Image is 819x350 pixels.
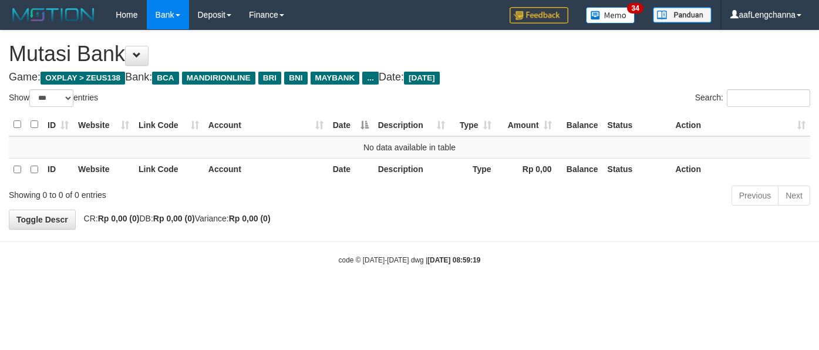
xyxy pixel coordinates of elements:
th: ID [43,158,73,181]
span: BCA [152,72,178,85]
td: No data available in table [9,136,810,159]
th: Date: activate to sort column descending [328,113,373,136]
th: Date [328,158,373,181]
span: OXPLAY > ZEUS138 [41,72,125,85]
input: Search: [727,89,810,107]
small: code © [DATE]-[DATE] dwg | [339,256,481,264]
th: Action [670,158,810,181]
th: Account: activate to sort column ascending [204,113,328,136]
a: Next [778,186,810,206]
th: Amount: activate to sort column ascending [496,113,557,136]
img: Button%20Memo.svg [586,7,635,23]
th: Description [373,158,450,181]
div: Showing 0 to 0 of 0 entries [9,184,332,201]
span: MANDIRIONLINE [182,72,255,85]
th: Balance [557,113,603,136]
span: ... [362,72,378,85]
th: Type [450,158,496,181]
span: [DATE] [404,72,440,85]
img: panduan.png [653,7,712,23]
a: Previous [732,186,778,206]
img: Feedback.jpg [510,7,568,23]
th: Account [204,158,328,181]
strong: Rp 0,00 (0) [229,214,271,223]
label: Search: [695,89,810,107]
h4: Game: Bank: Date: [9,72,810,83]
strong: [DATE] 08:59:19 [427,256,480,264]
span: CR: DB: Variance: [78,214,271,223]
th: ID: activate to sort column ascending [43,113,73,136]
span: MAYBANK [311,72,360,85]
span: BRI [258,72,281,85]
th: Link Code: activate to sort column ascending [134,113,204,136]
strong: Rp 0,00 (0) [153,214,195,223]
a: Toggle Descr [9,210,76,230]
span: 34 [627,3,643,14]
label: Show entries [9,89,98,107]
th: Action: activate to sort column ascending [670,113,810,136]
th: Rp 0,00 [496,158,557,181]
h1: Mutasi Bank [9,42,810,66]
th: Link Code [134,158,204,181]
strong: Rp 0,00 (0) [98,214,140,223]
th: Website: activate to sort column ascending [73,113,134,136]
th: Description: activate to sort column ascending [373,113,450,136]
th: Website [73,158,134,181]
img: MOTION_logo.png [9,6,98,23]
th: Balance [557,158,603,181]
th: Type: activate to sort column ascending [450,113,496,136]
span: BNI [284,72,307,85]
select: Showentries [29,89,73,107]
th: Status [603,158,671,181]
th: Status [603,113,671,136]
